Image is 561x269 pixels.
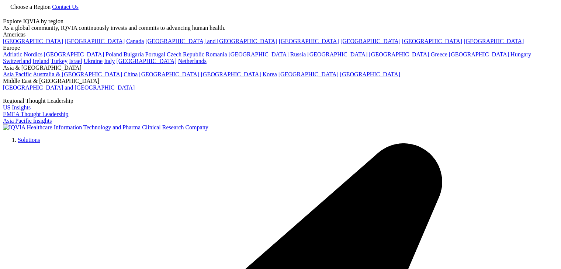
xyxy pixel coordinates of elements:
div: Americas [3,31,558,38]
a: China [124,71,138,77]
a: Canada [126,38,144,44]
a: Solutions [18,137,40,143]
a: Asia Pacific [3,71,32,77]
a: Bulgaria [124,51,144,57]
a: [GEOGRAPHIC_DATA] [279,38,339,44]
a: [GEOGRAPHIC_DATA] [229,51,289,57]
img: IQVIA Healthcare Information Technology and Pharma Clinical Research Company [3,124,208,131]
a: Nordics [24,51,42,57]
a: Australia & [GEOGRAPHIC_DATA] [33,71,122,77]
a: Korea [263,71,277,77]
a: Israel [69,58,82,64]
a: [GEOGRAPHIC_DATA] [449,51,509,57]
a: [GEOGRAPHIC_DATA] [278,71,339,77]
a: Poland [105,51,122,57]
span: Choose a Region [10,4,51,10]
a: US Insights [3,104,31,111]
a: [GEOGRAPHIC_DATA] and [GEOGRAPHIC_DATA] [3,84,135,91]
a: Ireland [32,58,49,64]
div: Middle East & [GEOGRAPHIC_DATA] [3,78,558,84]
a: [GEOGRAPHIC_DATA] [340,38,401,44]
a: Switzerland [3,58,31,64]
a: Ukraine [84,58,103,64]
a: [GEOGRAPHIC_DATA] [369,51,429,57]
div: As a global community, IQVIA continuously invests and commits to advancing human health. [3,25,558,31]
a: [GEOGRAPHIC_DATA] [402,38,462,44]
div: Regional Thought Leadership [3,98,558,104]
a: [GEOGRAPHIC_DATA] [340,71,400,77]
a: Asia Pacific Insights [3,118,52,124]
a: EMEA Thought Leadership [3,111,68,117]
a: [GEOGRAPHIC_DATA] [65,38,125,44]
a: Greece [431,51,447,57]
a: Turkey [51,58,67,64]
a: [GEOGRAPHIC_DATA] [201,71,261,77]
a: [GEOGRAPHIC_DATA] [44,51,104,57]
a: [GEOGRAPHIC_DATA] [139,71,199,77]
a: Russia [290,51,306,57]
a: Portugal [145,51,165,57]
a: [GEOGRAPHIC_DATA] [307,51,367,57]
a: [GEOGRAPHIC_DATA] and [GEOGRAPHIC_DATA] [145,38,277,44]
a: Adriatic [3,51,22,57]
a: Czech Republic [167,51,204,57]
a: Contact Us [52,4,79,10]
div: Explore IQVIA by region [3,18,558,25]
a: [GEOGRAPHIC_DATA] [3,38,63,44]
a: [GEOGRAPHIC_DATA] [116,58,176,64]
a: Italy [104,58,115,64]
a: Romania [206,51,227,57]
div: Europe [3,45,558,51]
a: Hungary [510,51,531,57]
a: [GEOGRAPHIC_DATA] [464,38,524,44]
a: Netherlands [178,58,207,64]
div: Asia & [GEOGRAPHIC_DATA] [3,64,558,71]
